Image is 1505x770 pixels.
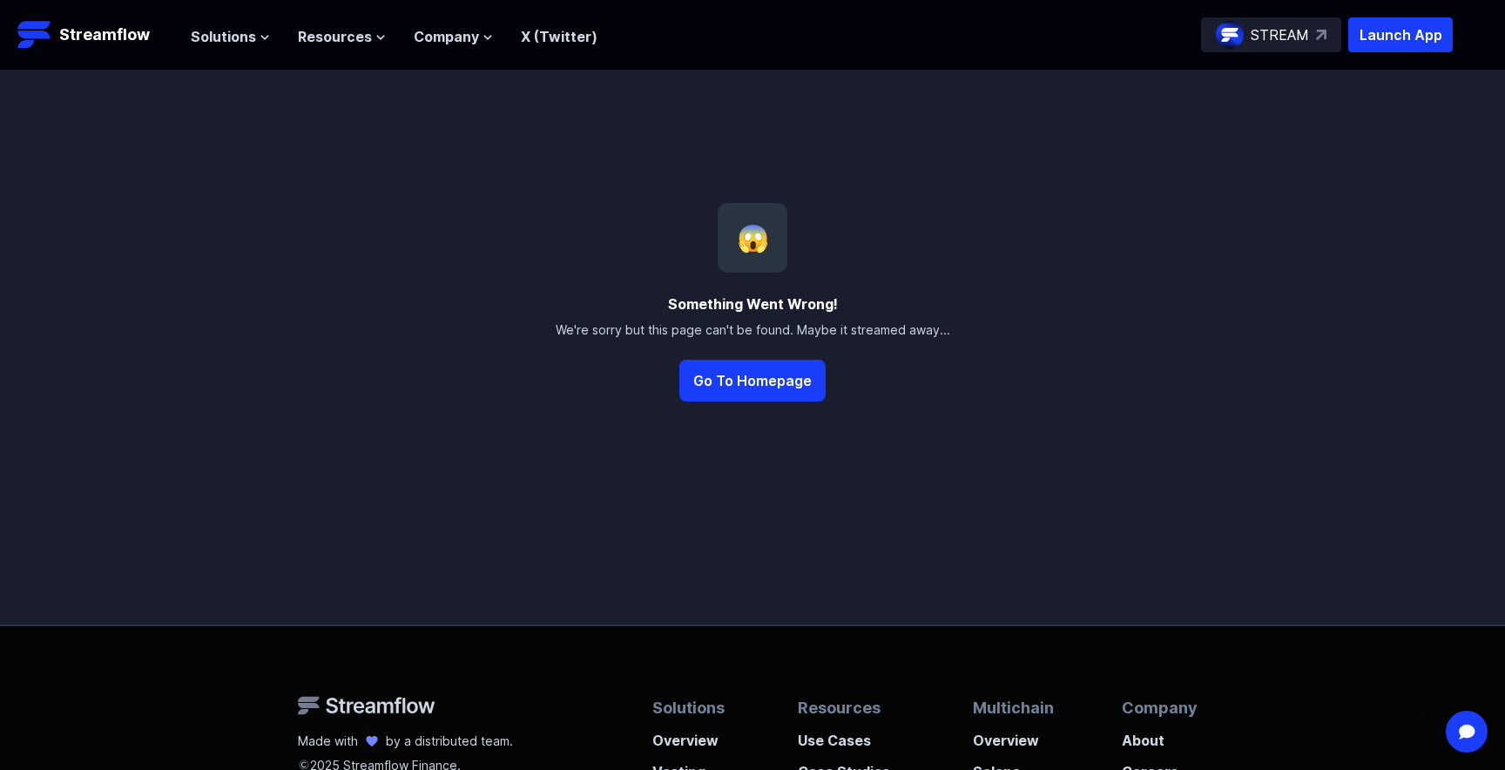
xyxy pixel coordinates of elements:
[1122,696,1207,719] p: Company
[298,26,372,47] span: Resources
[1316,30,1326,40] img: top-right-arrow.svg
[191,26,270,47] button: Solutions
[298,733,358,750] p: Made with
[1201,17,1341,52] a: STREAM
[1216,21,1244,49] img: streamflow-logo-circle.png
[973,696,1054,719] p: Multichain
[737,222,769,253] span: 😱
[679,339,826,402] a: Go To Homepage
[652,696,730,719] p: Solutions
[556,321,950,339] div: We're sorry but this page can't be found. Maybe it streamed away...
[17,17,173,52] a: Streamflow
[798,696,906,719] p: Resources
[191,26,256,47] span: Solutions
[668,294,838,314] div: Something Went Wrong!
[17,17,52,52] img: Streamflow Logo
[679,360,826,402] button: Go To Homepage
[521,28,597,45] a: X (Twitter)
[298,26,386,47] button: Resources
[973,719,1054,751] a: Overview
[298,696,435,715] img: Streamflow Logo
[1251,24,1309,45] p: STREAM
[59,23,150,47] p: Streamflow
[414,26,479,47] span: Company
[652,719,730,751] a: Overview
[414,26,493,47] button: Company
[1348,17,1453,52] button: Launch App
[386,733,513,750] p: by a distributed team.
[798,719,906,751] a: Use Cases
[1446,711,1488,753] div: Open Intercom Messenger
[1122,719,1207,751] a: About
